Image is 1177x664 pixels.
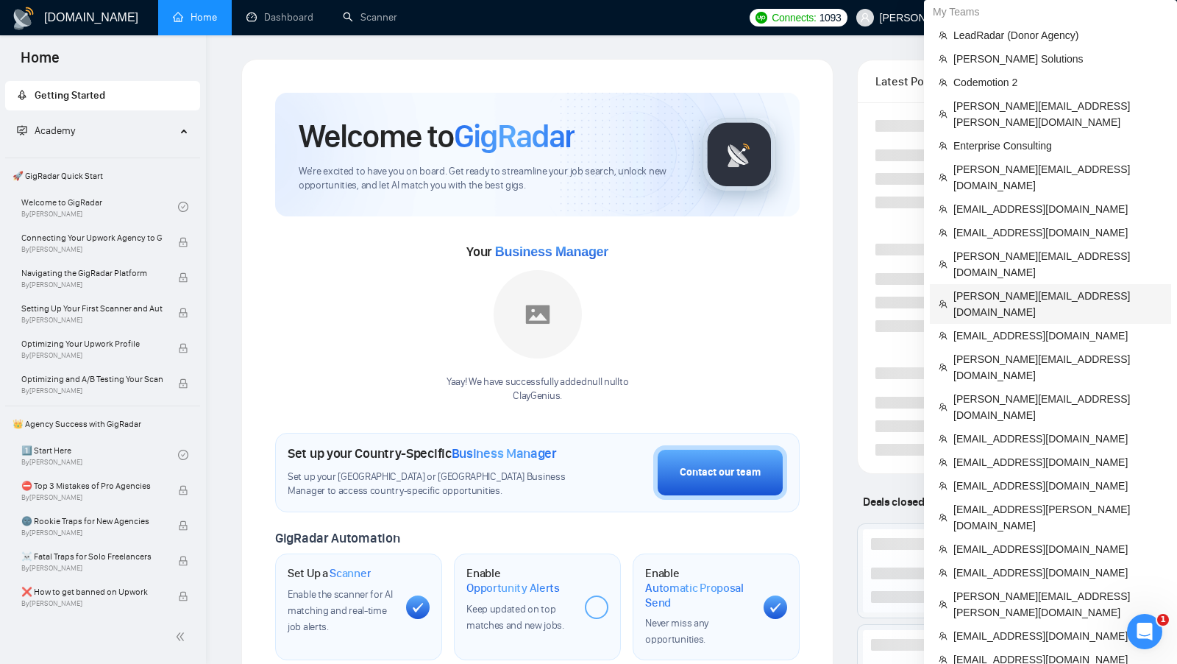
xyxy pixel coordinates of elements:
[447,375,628,403] div: Yaay! We have successfully added null null to
[939,363,947,372] span: team
[178,378,188,389] span: lock
[755,12,767,24] img: upwork-logo.png
[21,439,178,471] a: 1️⃣ Start HereBy[PERSON_NAME]
[178,591,188,601] span: lock
[21,529,163,537] span: By [PERSON_NAME]
[343,11,397,24] a: searchScanner
[939,403,947,412] span: team
[939,458,947,467] span: team
[288,445,557,462] h1: Set up your Country-Specific
[939,545,947,554] span: team
[466,581,560,596] span: Opportunity Alerts
[939,54,947,63] span: team
[953,138,1162,154] span: Enterprise Consulting
[452,445,557,462] span: Business Manager
[178,450,188,460] span: check-circle
[466,244,608,260] span: Your
[953,225,1162,241] span: [EMAIL_ADDRESS][DOMAIN_NAME]
[5,81,200,110] li: Getting Started
[454,116,575,156] span: GigRadar
[12,7,35,30] img: logo
[939,434,947,443] span: team
[680,465,761,481] div: Contact our team
[21,478,163,493] span: ⛔ Top 3 Mistakes of Pro Agencies
[1157,614,1169,626] span: 1
[772,10,816,26] span: Connects:
[953,248,1162,280] span: [PERSON_NAME][EMAIL_ADDRESS][DOMAIN_NAME]
[953,478,1162,494] span: [EMAIL_ADDRESS][DOMAIN_NAME]
[288,470,580,498] span: Set up your [GEOGRAPHIC_DATA] or [GEOGRAPHIC_DATA] Business Manager to access country-specific op...
[288,588,393,633] span: Enable the scanner for AI matching and real-time job alerts.
[21,564,163,573] span: By [PERSON_NAME]
[939,78,947,87] span: team
[21,266,163,280] span: Navigating the GigRadar Platform
[21,301,163,316] span: Setting Up Your First Scanner and Auto-Bidder
[35,124,75,137] span: Academy
[17,125,27,135] span: fund-projection-screen
[953,501,1162,534] span: [EMAIL_ADDRESS][PERSON_NAME][DOMAIN_NAME]
[21,386,163,395] span: By [PERSON_NAME]
[178,272,188,283] span: lock
[175,629,190,644] span: double-left
[178,556,188,566] span: lock
[288,566,371,581] h1: Set Up a
[21,549,163,564] span: ☠️ Fatal Traps for Solo Freelancers
[939,300,947,308] span: team
[178,202,188,212] span: check-circle
[35,89,105,102] span: Getting Started
[17,90,27,100] span: rocket
[299,116,575,156] h1: Welcome to
[178,485,188,495] span: lock
[21,230,163,245] span: Connecting Your Upwork Agency to GigRadar
[9,47,71,78] span: Home
[953,391,1162,423] span: [PERSON_NAME][EMAIL_ADDRESS][DOMAIN_NAME]
[466,603,564,632] span: Keep updated on top matches and new jobs.
[178,343,188,353] span: lock
[178,308,188,318] span: lock
[1127,614,1162,649] iframe: Intercom live chat
[653,445,787,500] button: Contact our team
[178,520,188,531] span: lock
[953,98,1162,130] span: [PERSON_NAME][EMAIL_ADDRESS][PERSON_NAME][DOMAIN_NAME]
[21,280,163,289] span: By [PERSON_NAME]
[21,245,163,254] span: By [PERSON_NAME]
[939,600,947,609] span: team
[819,10,842,26] span: 1093
[939,513,947,522] span: team
[875,72,956,91] span: Latest Posts from the GigRadar Community
[21,514,163,529] span: 🌚 Rookie Traps for New Agencies
[645,617,708,646] span: Never miss any opportunities.
[645,581,752,610] span: Automatic Proposal Send
[495,244,608,259] span: Business Manager
[953,431,1162,447] span: [EMAIL_ADDRESS][DOMAIN_NAME]
[21,372,163,386] span: Optimizing and A/B Testing Your Scanner for Better Results
[953,161,1162,194] span: [PERSON_NAME][EMAIL_ADDRESS][DOMAIN_NAME]
[939,228,947,237] span: team
[7,161,199,191] span: 🚀 GigRadar Quick Start
[178,237,188,247] span: lock
[21,191,178,223] a: Welcome to GigRadarBy[PERSON_NAME]
[953,588,1162,621] span: [PERSON_NAME][EMAIL_ADDRESS][PERSON_NAME][DOMAIN_NAME]
[939,31,947,40] span: team
[953,541,1162,557] span: [EMAIL_ADDRESS][DOMAIN_NAME]
[939,205,947,213] span: team
[857,489,1056,515] span: Deals closed by similar GigRadar users
[17,124,75,137] span: Academy
[939,173,947,182] span: team
[939,331,947,340] span: team
[173,11,217,24] a: homeHome
[21,336,163,351] span: Optimizing Your Upwork Profile
[939,568,947,577] span: team
[466,566,573,595] h1: Enable
[939,481,947,490] span: team
[21,316,163,325] span: By [PERSON_NAME]
[953,628,1162,644] span: [EMAIL_ADDRESS][DOMAIN_NAME]
[939,141,947,150] span: team
[953,351,1162,384] span: [PERSON_NAME][EMAIL_ADDRESS][DOMAIN_NAME]
[953,565,1162,581] span: [EMAIL_ADDRESS][DOMAIN_NAME]
[246,11,313,24] a: dashboardDashboard
[953,288,1162,320] span: [PERSON_NAME][EMAIL_ADDRESS][DOMAIN_NAME]
[703,118,776,191] img: gigradar-logo.png
[939,655,947,664] span: team
[860,13,870,23] span: user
